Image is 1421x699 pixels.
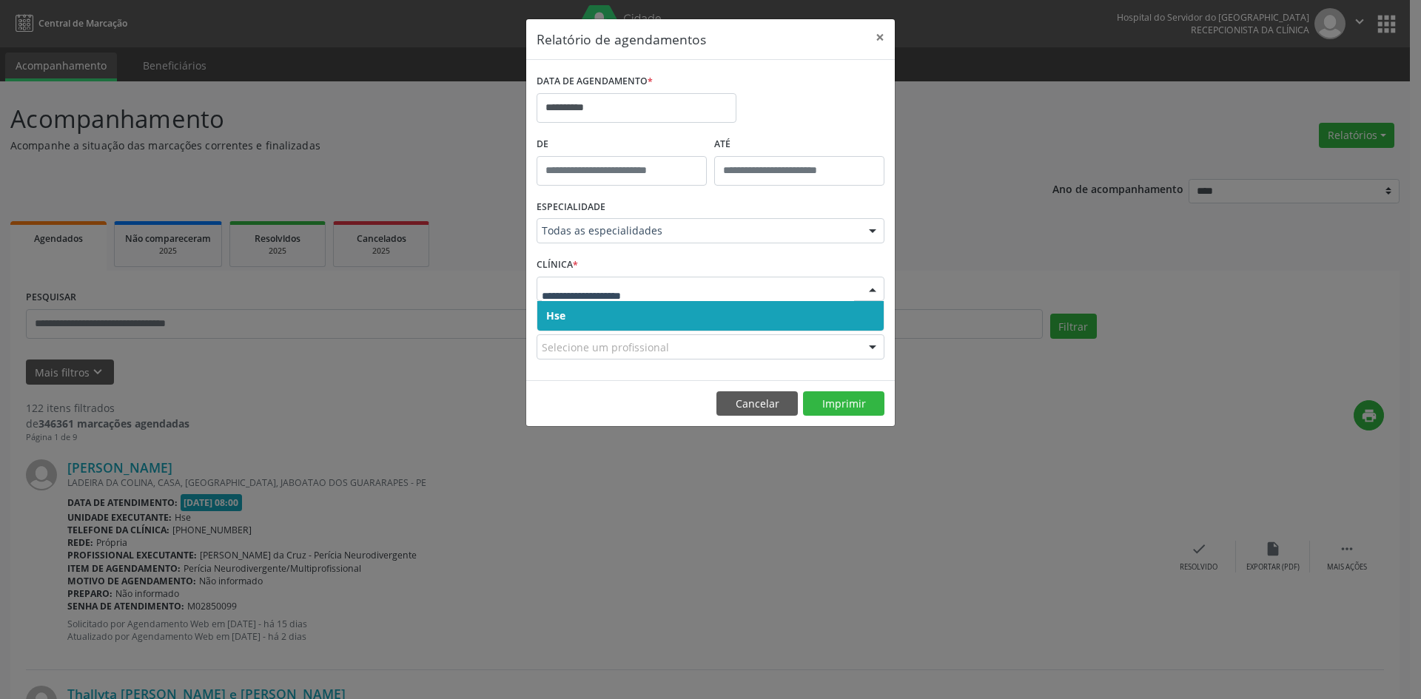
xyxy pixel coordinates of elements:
label: De [537,133,707,156]
label: ATÉ [714,133,884,156]
button: Cancelar [716,391,798,416]
span: Selecione um profissional [542,340,669,355]
span: Todas as especialidades [542,223,854,238]
label: DATA DE AGENDAMENTO [537,70,653,93]
h5: Relatório de agendamentos [537,30,706,49]
span: Hse [546,308,565,323]
label: ESPECIALIDADE [537,196,605,219]
button: Imprimir [803,391,884,416]
label: CLÍNICA [537,254,578,277]
button: Close [865,19,895,55]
